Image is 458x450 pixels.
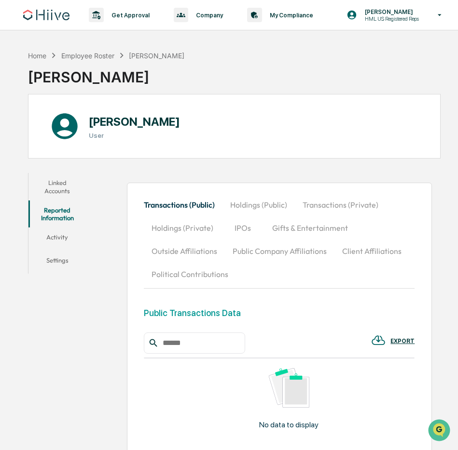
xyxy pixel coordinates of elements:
[144,216,221,239] button: Holdings (Private)
[144,239,225,263] button: Outside Affiliations
[262,12,318,19] p: My Compliance
[19,121,62,131] span: Preclearance
[89,115,180,129] h1: [PERSON_NAME]
[144,193,415,286] div: secondary tabs example
[104,12,154,19] p: Get Approval
[129,52,184,60] div: [PERSON_NAME]
[6,118,66,135] a: 🖐️Preclearance
[390,338,415,344] div: EXPORT
[23,10,69,20] img: logo
[334,239,409,263] button: Client Affiliations
[89,132,180,139] h3: User
[221,216,264,239] button: IPOs
[225,239,334,263] button: Public Company Affiliations
[80,121,120,131] span: Attestations
[28,52,46,60] div: Home
[70,122,78,130] div: 🗄️
[357,15,424,22] p: HML US Registered Reps
[269,368,309,408] img: No data
[61,52,114,60] div: Employee Roster
[33,74,158,83] div: Start new chat
[28,251,86,274] button: Settings
[10,122,17,130] div: 🖐️
[66,118,124,135] a: 🗄️Attestations
[144,308,241,318] div: Public Transactions Data
[28,173,86,274] div: secondary tabs example
[10,74,27,91] img: 1746055101610-c473b297-6a78-478c-a979-82029cc54cd1
[371,333,386,347] img: EXPORT
[164,77,176,88] button: Start new chat
[28,61,184,86] div: [PERSON_NAME]
[264,216,356,239] button: Gifts & Entertainment
[222,193,295,216] button: Holdings (Public)
[28,200,86,228] button: Reported Information
[357,8,424,15] p: [PERSON_NAME]
[28,227,86,251] button: Activity
[19,140,61,149] span: Data Lookup
[144,193,222,216] button: Transactions (Public)
[427,418,453,444] iframe: Open customer support
[28,173,86,200] button: Linked Accounts
[10,20,176,36] p: How can we help?
[188,12,228,19] p: Company
[96,163,117,171] span: Pylon
[10,141,17,148] div: 🔎
[295,193,386,216] button: Transactions (Private)
[33,83,122,91] div: We're available if you need us!
[259,420,319,429] p: No data to display
[6,136,65,153] a: 🔎Data Lookup
[144,263,236,286] button: Political Contributions
[68,163,117,171] a: Powered byPylon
